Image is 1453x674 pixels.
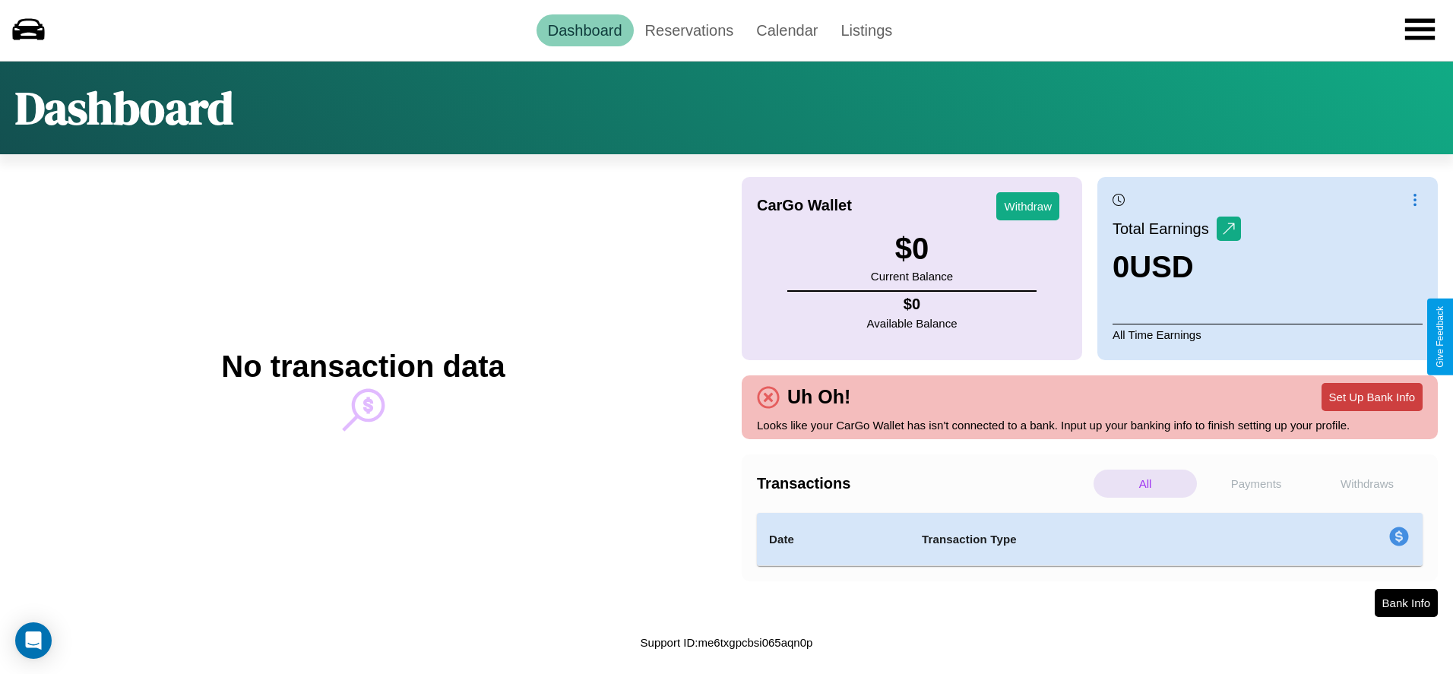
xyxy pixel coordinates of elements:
[537,14,634,46] a: Dashboard
[996,192,1059,220] button: Withdraw
[641,632,813,653] p: Support ID: me6txgpcbsi065aqn0p
[867,296,958,313] h4: $ 0
[745,14,829,46] a: Calendar
[1094,470,1197,498] p: All
[1113,324,1423,345] p: All Time Earnings
[1205,470,1308,498] p: Payments
[1315,470,1419,498] p: Withdraws
[871,266,953,286] p: Current Balance
[15,77,233,139] h1: Dashboard
[221,350,505,384] h2: No transaction data
[757,513,1423,566] table: simple table
[634,14,745,46] a: Reservations
[757,475,1090,492] h4: Transactions
[922,530,1265,549] h4: Transaction Type
[15,622,52,659] div: Open Intercom Messenger
[1322,383,1423,411] button: Set Up Bank Info
[757,415,1423,435] p: Looks like your CarGo Wallet has isn't connected to a bank. Input up your banking info to finish ...
[1113,250,1241,284] h3: 0 USD
[757,197,852,214] h4: CarGo Wallet
[769,530,897,549] h4: Date
[867,313,958,334] p: Available Balance
[1375,589,1438,617] button: Bank Info
[871,232,953,266] h3: $ 0
[780,386,858,408] h4: Uh Oh!
[1435,306,1445,368] div: Give Feedback
[1113,215,1217,242] p: Total Earnings
[829,14,904,46] a: Listings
